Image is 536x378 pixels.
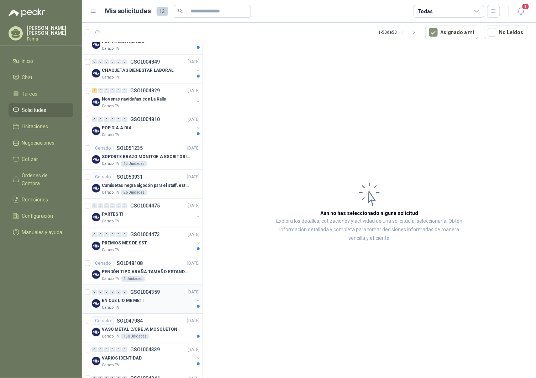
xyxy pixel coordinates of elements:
p: PREMIOS MES DE SST [102,240,147,247]
div: 0 [92,290,97,295]
p: PENDÓN TIPO ARAÑA TAMAÑO ESTANDAR [102,269,190,275]
p: SOL051235 [117,146,143,151]
p: Caracol TV [102,190,119,195]
p: [DATE] [188,116,200,123]
a: Negociaciones [9,136,73,150]
div: Cerrado [92,173,114,181]
img: Company Logo [92,328,100,336]
div: 0 [92,347,97,352]
a: Solicitudes [9,103,73,117]
p: GSOL004829 [130,88,160,93]
a: Manuales y ayuda [9,226,73,239]
p: Caracol TV [102,362,119,368]
div: 0 [122,347,127,352]
div: 0 [110,347,115,352]
div: 0 [116,347,121,352]
p: SOL048108 [117,261,143,266]
div: 0 [116,232,121,237]
span: Configuración [22,212,53,220]
a: 0 0 0 0 0 0 GSOL004359[DATE] Company LogoEN QUE LIO ME METICaracol TV [92,288,201,310]
div: 0 [116,290,121,295]
div: Todas [418,7,433,15]
p: POP DIA A DIA [102,125,131,131]
div: 0 [104,232,109,237]
div: 0 [122,88,127,93]
p: Caracol TV [102,334,119,339]
p: SOPORTE BRAZO MONITOR A ESCRITORIO NBF80 [102,153,190,160]
p: [DATE] [188,289,200,296]
p: Caracol TV [102,218,119,224]
span: Chat [22,74,33,81]
p: GSOL004475 [130,203,160,208]
div: 0 [104,88,109,93]
p: CHAQUETAS BIENESTAR LABORAL [102,67,174,74]
p: Caracol TV [102,75,119,80]
div: 150 Unidades [121,334,149,339]
p: EN QUE LIO ME METI [102,297,144,304]
p: GSOL004359 [130,290,160,295]
p: [DATE] [188,318,200,324]
p: [DATE] [188,202,200,209]
img: Company Logo [92,69,100,77]
button: No Leídos [484,26,527,39]
a: 0 0 0 0 0 0 GSOL004339[DATE] Company LogoVARIOS IDENTIDADCaracol TV [92,345,201,368]
h3: Aún no has seleccionado niguna solicitud [320,209,419,217]
p: [DATE] [188,231,200,238]
div: 0 [92,59,97,64]
p: SOL050931 [117,174,143,179]
p: [DATE] [188,87,200,94]
img: Company Logo [92,299,100,308]
div: 0 [110,88,115,93]
div: 1 Unidades [121,276,145,282]
span: 1 [522,3,530,10]
a: CerradoSOL047984[DATE] Company LogoVASO METAL C/OREJA MOSQUETONCaracol TV150 Unidades [82,314,203,342]
p: Caracol TV [102,305,119,310]
div: Cerrado [92,259,114,268]
a: 0 0 0 0 0 0 GSOL004810[DATE] Company LogoPOP DIA A DIACaracol TV [92,115,201,138]
img: Company Logo [92,357,100,365]
button: Asignado a mi [425,26,478,39]
div: 0 [116,203,121,208]
div: 0 [92,232,97,237]
p: Caracol TV [102,161,119,167]
div: 0 [110,117,115,122]
p: Fama [27,37,73,41]
div: 0 [98,290,103,295]
p: Explora los detalles, cotizaciones y actividad de una solicitud al seleccionarla. Obtén informaci... [274,217,465,243]
p: [DATE] [188,346,200,353]
div: 0 [122,232,127,237]
div: 0 [104,117,109,122]
div: 0 [104,59,109,64]
span: Inicio [22,57,33,65]
div: 0 [116,117,121,122]
div: 0 [122,59,127,64]
img: Company Logo [92,40,100,49]
button: 1 [515,5,527,18]
img: Company Logo [92,155,100,164]
a: Órdenes de Compra [9,169,73,190]
p: Caracol TV [102,247,119,253]
div: 0 [98,203,103,208]
div: 0 [98,347,103,352]
p: VASO METAL C/OREJA MOSQUETON [102,326,177,333]
a: Licitaciones [9,120,73,133]
div: 0 [98,117,103,122]
img: Company Logo [92,98,100,106]
div: 0 [98,88,103,93]
div: 0 [110,59,115,64]
a: CerradoSOL050931[DATE] Company LogoCamisetas negra algodón para el staff, estampadas en espalda y... [82,170,203,199]
div: 26 Unidades [121,190,147,195]
div: 0 [92,203,97,208]
a: 0 0 0 0 0 0 GSOL004473[DATE] Company LogoPREMIOS MES DE SSTCaracol TV [92,230,201,253]
a: CerradoSOL048108[DATE] Company LogoPENDÓN TIPO ARAÑA TAMAÑO ESTANDARCaracol TV1 Unidades [82,256,203,285]
p: Camisetas negra algodón para el staff, estampadas en espalda y frente con el logo [102,182,190,189]
div: 0 [110,290,115,295]
div: 1 - 50 de 53 [378,27,420,38]
p: Caracol TV [102,103,119,109]
p: VARIOS IDENTIDAD [102,355,142,362]
p: [DATE] [188,59,200,65]
a: 0 0 0 0 0 0 GSOL004475[DATE] Company LogoPARTES TICaracol TV [92,201,201,224]
span: Solicitudes [22,106,47,114]
div: 0 [110,232,115,237]
img: Company Logo [92,184,100,193]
